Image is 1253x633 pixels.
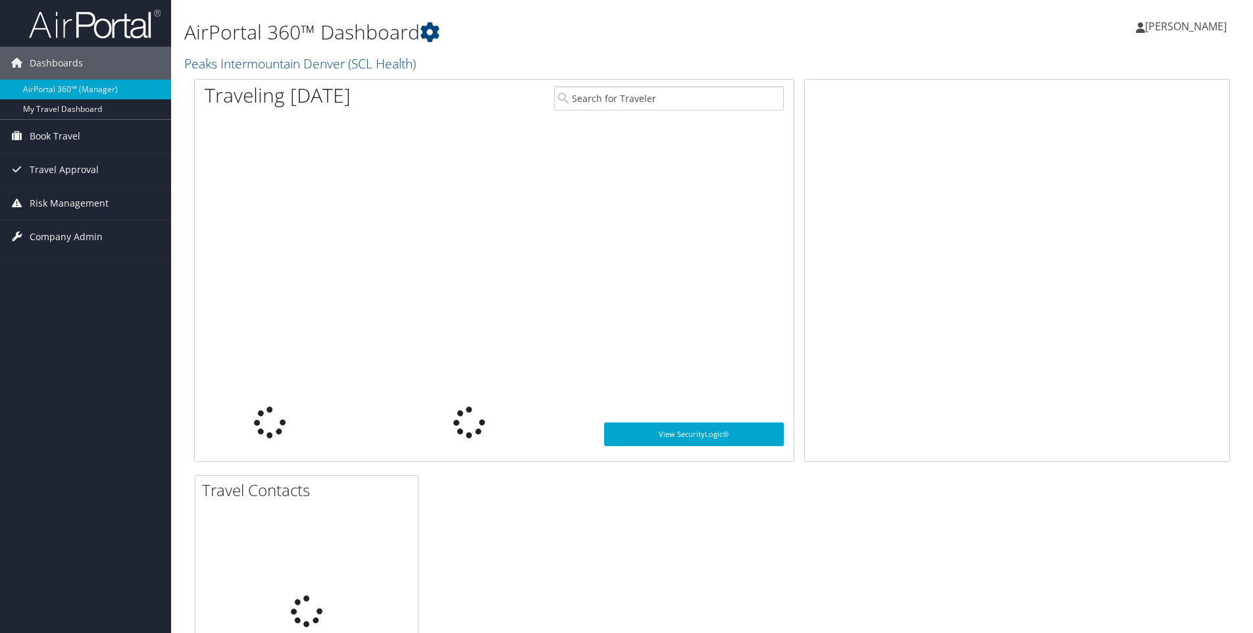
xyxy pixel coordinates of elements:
[30,120,80,153] span: Book Travel
[30,220,103,253] span: Company Admin
[30,47,83,80] span: Dashboards
[30,187,109,220] span: Risk Management
[1136,7,1240,46] a: [PERSON_NAME]
[1145,19,1227,34] span: [PERSON_NAME]
[202,479,418,501] h2: Travel Contacts
[205,82,351,109] h1: Traveling [DATE]
[554,86,784,111] input: Search for Traveler
[29,9,161,39] img: airportal-logo.png
[184,18,888,46] h1: AirPortal 360™ Dashboard
[604,422,784,446] a: View SecurityLogic®
[184,55,419,72] a: Peaks Intermountain Denver (SCL Health)
[30,153,99,186] span: Travel Approval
